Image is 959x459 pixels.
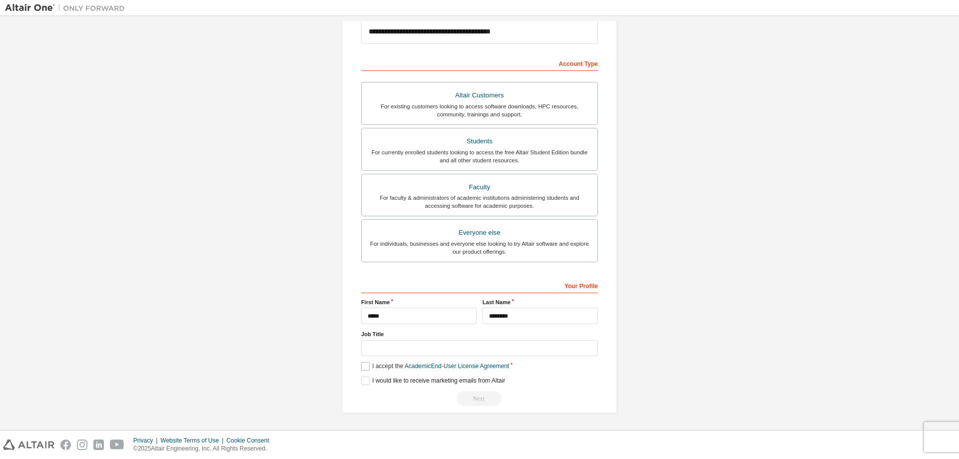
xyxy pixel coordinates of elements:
div: Everyone else [368,226,591,240]
img: youtube.svg [110,440,124,450]
div: Altair Customers [368,88,591,102]
label: First Name [361,298,477,306]
div: Account Type [361,55,598,71]
a: Academic End-User License Agreement [405,363,509,370]
img: instagram.svg [77,440,87,450]
div: Website Terms of Use [160,437,226,445]
label: I accept the [361,362,509,371]
div: Privacy [133,437,160,445]
img: altair_logo.svg [3,440,54,450]
img: linkedin.svg [93,440,104,450]
div: Your Profile [361,277,598,293]
div: Students [368,134,591,148]
div: Cookie Consent [226,437,275,445]
div: Faculty [368,180,591,194]
div: For individuals, businesses and everyone else looking to try Altair software and explore our prod... [368,240,591,256]
p: © 2025 Altair Engineering, Inc. All Rights Reserved. [133,445,275,453]
img: facebook.svg [60,440,71,450]
img: Altair One [5,3,130,13]
div: Read and acccept EULA to continue [361,391,598,406]
label: I would like to receive marketing emails from Altair [361,377,505,385]
div: For currently enrolled students looking to access the free Altair Student Edition bundle and all ... [368,148,591,164]
div: For existing customers looking to access software downloads, HPC resources, community, trainings ... [368,102,591,118]
label: Last Name [482,298,598,306]
div: For faculty & administrators of academic institutions administering students and accessing softwa... [368,194,591,210]
label: Job Title [361,330,598,338]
